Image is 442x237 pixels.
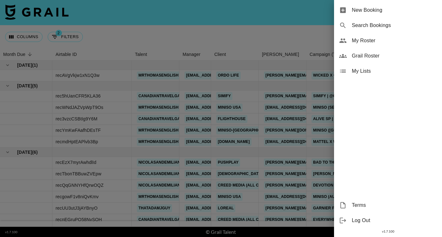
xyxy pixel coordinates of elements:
[352,37,437,44] span: My Roster
[352,217,437,224] span: Log Out
[334,18,442,33] div: Search Bookings
[352,22,437,29] span: Search Bookings
[334,228,442,235] div: v 1.7.100
[334,213,442,228] div: Log Out
[352,6,437,14] span: New Booking
[352,201,437,209] span: Terms
[334,198,442,213] div: Terms
[352,67,437,75] span: My Lists
[352,52,437,60] span: Grail Roster
[334,64,442,79] div: My Lists
[334,3,442,18] div: New Booking
[334,33,442,48] div: My Roster
[334,48,442,64] div: Grail Roster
